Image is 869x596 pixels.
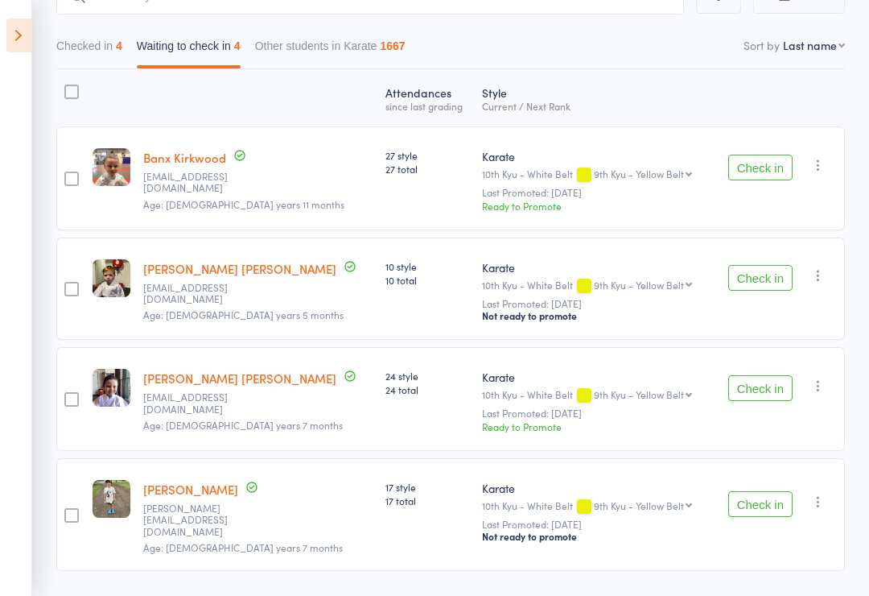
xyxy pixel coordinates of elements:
[385,162,469,176] span: 27 total
[728,265,793,291] button: Check in
[380,39,405,52] div: 1667
[594,500,684,511] div: 9th Kyu - Yellow Belt
[143,260,336,277] a: [PERSON_NAME] [PERSON_NAME]
[255,31,406,68] button: Other students in Karate1667
[594,389,684,399] div: 9th Kyu - Yellow Belt
[385,101,469,111] div: since last grading
[143,171,248,194] small: kirraelizabethjones@hotmail.com
[143,149,226,166] a: Banx Kirkwood
[385,148,469,162] span: 27 style
[482,408,707,419] small: Last Promoted: [DATE]
[116,39,122,52] div: 4
[482,530,707,543] div: Not ready to promote
[143,481,238,498] a: [PERSON_NAME]
[93,259,130,297] img: image1745904073.png
[743,37,780,53] label: Sort by
[143,308,344,321] span: Age: [DEMOGRAPHIC_DATA] years 5 months
[143,503,248,537] small: Claudiajohn@bigpond.com
[482,187,707,198] small: Last Promoted: [DATE]
[482,298,707,309] small: Last Promoted: [DATE]
[482,101,707,111] div: Current / Next Rank
[143,282,248,305] small: Kellymarks1982@gmail.com
[379,77,476,119] div: Atten­dances
[143,197,344,211] span: Age: [DEMOGRAPHIC_DATA] years 11 months
[143,418,343,432] span: Age: [DEMOGRAPHIC_DATA] years 7 months
[93,369,130,407] img: image1736741531.png
[482,480,707,496] div: Karate
[385,273,469,287] span: 10 total
[482,500,707,514] div: 10th Kyu - White Belt
[482,369,707,385] div: Karate
[234,39,241,52] div: 4
[482,148,707,164] div: Karate
[482,309,707,322] div: Not ready to promote
[93,480,130,518] img: image1709167776.png
[728,491,793,517] button: Check in
[56,31,122,68] button: Checked in4
[482,279,707,293] div: 10th Kyu - White Belt
[385,480,469,494] span: 17 style
[728,375,793,401] button: Check in
[482,389,707,403] div: 10th Kyu - White Belt
[385,369,469,383] span: 24 style
[143,391,248,415] small: Kieram1229@gmail.com
[594,168,684,179] div: 9th Kyu - Yellow Belt
[482,199,707,213] div: Ready to Promote
[482,420,707,433] div: Ready to Promote
[143,370,336,387] a: [PERSON_NAME] [PERSON_NAME]
[783,37,837,53] div: Last name
[476,77,714,119] div: Style
[482,259,707,275] div: Karate
[143,540,343,554] span: Age: [DEMOGRAPHIC_DATA] years 7 months
[482,168,707,182] div: 10th Kyu - White Belt
[93,148,130,186] img: image1728879758.png
[137,31,241,68] button: Waiting to check in4
[482,519,707,530] small: Last Promoted: [DATE]
[728,155,793,180] button: Check in
[385,494,469,507] span: 17 total
[594,279,684,290] div: 9th Kyu - Yellow Belt
[385,259,469,273] span: 10 style
[385,383,469,396] span: 24 total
